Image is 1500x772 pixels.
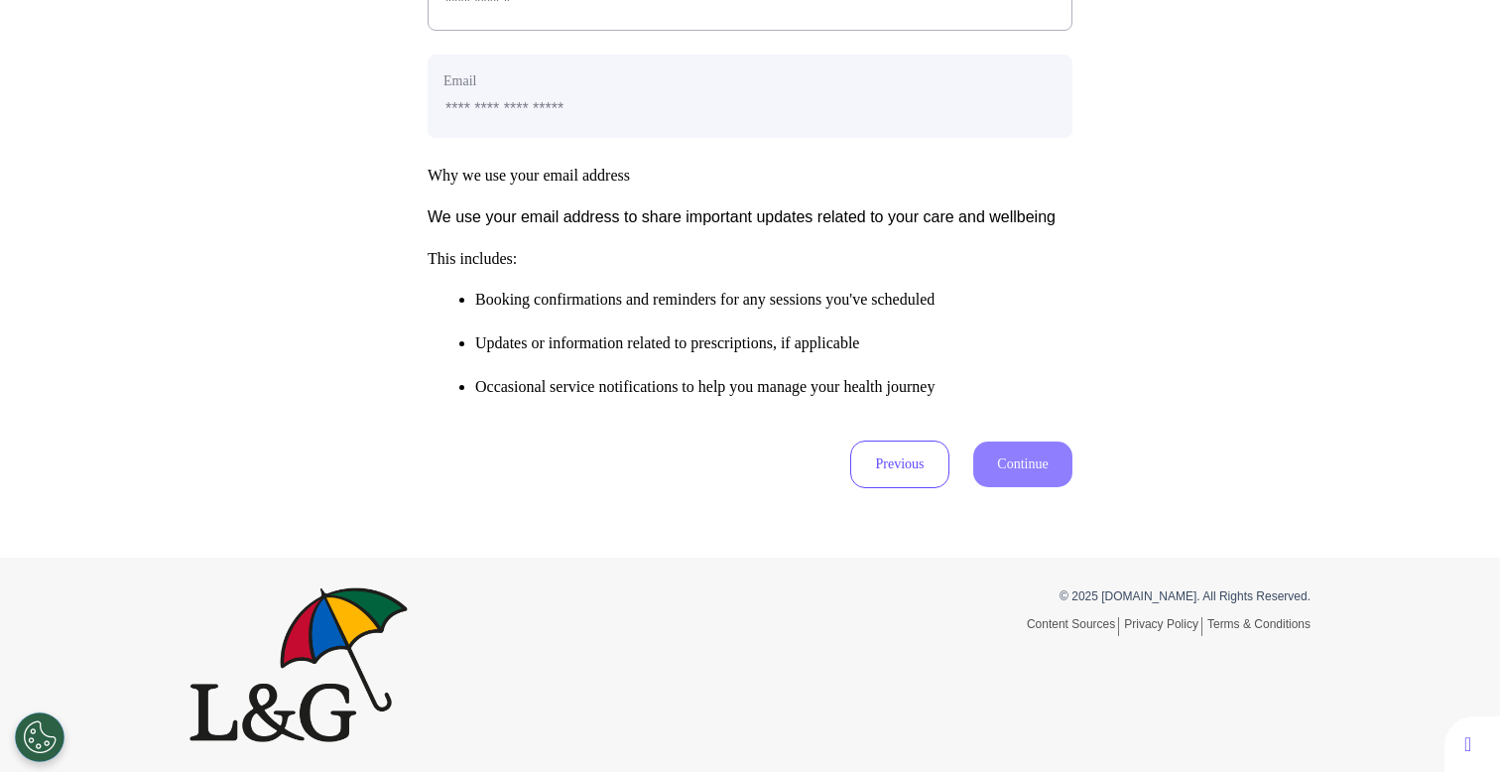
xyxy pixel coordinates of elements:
[428,249,1072,268] h3: This includes:
[189,587,408,742] img: Spectrum.Life logo
[973,442,1072,487] button: Continue
[765,587,1311,605] p: © 2025 [DOMAIN_NAME]. All Rights Reserved.
[1207,617,1311,631] a: Terms & Conditions
[1124,617,1202,636] a: Privacy Policy
[443,70,1057,91] label: Email
[428,166,1072,185] h3: Why we use your email address
[475,375,1072,399] li: Occasional service notifications to help you manage your health journey
[15,712,64,762] button: Open Preferences
[475,331,1072,355] li: Updates or information related to prescriptions, if applicable
[428,205,1072,229] p: We use your email address to share important updates related to your care and wellbeing
[1027,617,1119,636] a: Content Sources
[850,441,949,488] button: Previous
[475,288,1072,312] li: Booking confirmations and reminders for any sessions you've scheduled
